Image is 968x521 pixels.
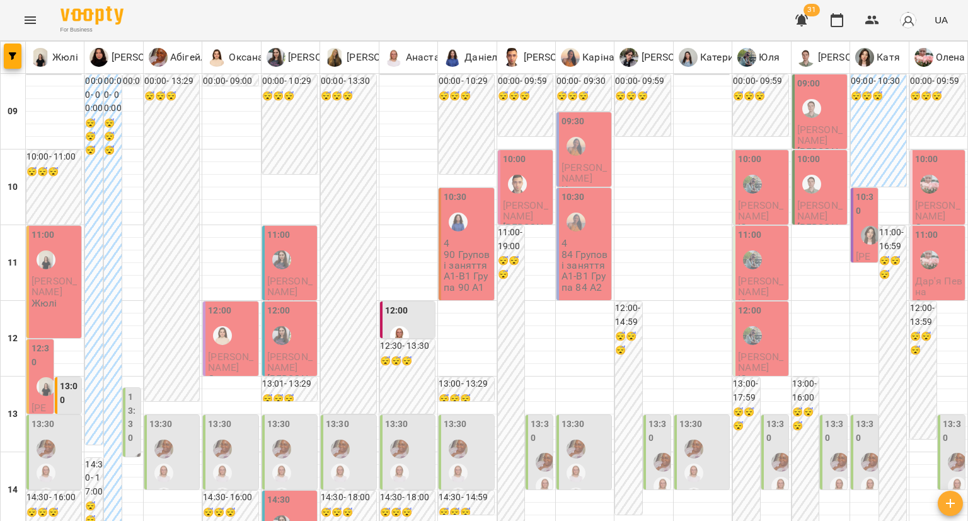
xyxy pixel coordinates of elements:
label: 10:30 [444,190,467,204]
a: Ю Юля [737,48,780,67]
img: Даніела [684,488,703,506]
p: Абігейл [168,50,206,65]
img: Юля [743,250,762,269]
div: Абігейл [331,440,350,459]
label: 11:00 [32,228,55,242]
img: Даніела [567,488,585,506]
img: Анастасія [567,464,585,483]
button: Створити урок [938,491,963,516]
img: Д [443,48,462,67]
label: 13:30 [648,418,668,445]
span: [PERSON_NAME] [267,351,313,373]
h6: 00:00 - 00:00 [85,74,103,115]
div: Абігейл [684,440,703,459]
span: [PERSON_NAME] [32,402,50,457]
label: 10:30 [562,190,585,204]
div: Каріна [567,213,585,231]
label: 12:00 [385,304,408,318]
a: Д Даніела [443,48,503,67]
p: Юля [738,373,758,384]
a: М [PERSON_NAME] [619,48,717,67]
label: 13:30 [149,418,173,431]
a: К Каріна [561,48,614,67]
div: Анастасія [37,464,55,483]
h6: 13:00 - 13:29 [439,377,493,391]
div: Юлія [272,326,291,345]
h6: 😴😴😴 [262,392,317,406]
h6: 12 [8,332,18,346]
div: Жюлі [37,377,55,396]
label: 10:00 [915,153,938,167]
h6: 00:00 - 10:29 [439,74,493,88]
img: Даніела [449,213,468,231]
h6: 09:00 - 10:30 [851,74,906,88]
div: Анастасія [390,464,409,483]
p: Катя [874,50,900,65]
img: А [149,48,168,67]
h6: 😴😴😴 [910,90,965,103]
label: 11:00 [738,228,761,242]
label: 13:30 [679,418,703,431]
h6: 00:00 - 09:59 [910,74,965,88]
span: [PERSON_NAME] [208,351,253,373]
h6: 00:00 - 09:30 [556,74,611,88]
span: [PERSON_NAME] [797,199,843,222]
img: Абігейл [213,440,232,459]
img: К [561,48,580,67]
div: Микита [619,48,717,67]
img: Абігейл [154,440,173,459]
span: Дар'я Певна [915,275,962,298]
a: О Оксана [207,48,263,67]
img: Абігейл [861,453,880,472]
h6: 😴😴😴 [615,330,642,357]
label: 09:30 [562,115,585,129]
img: Абігейл [37,440,55,459]
h6: 13 [8,407,18,421]
img: Ю [737,48,756,67]
img: М [502,48,521,67]
div: Юля [737,48,780,67]
div: Анастасія [654,477,672,496]
img: avatar_s.png [899,11,917,29]
p: Юля [738,222,758,233]
div: Андрій [802,175,821,194]
img: Даніела [449,488,468,506]
h6: 😴😴😴 [879,254,906,281]
h6: 😴😴😴 [733,406,760,433]
a: Ю [PERSON_NAME] [267,48,364,67]
img: Анастасія [771,477,790,496]
img: Даніела [390,488,409,506]
label: 10:30 [856,190,875,218]
div: Анастасія [331,464,350,483]
p: [PERSON_NAME] [267,373,314,395]
h6: 09 [8,105,18,119]
h6: 😴😴😴 [85,117,103,158]
p: 4 [562,238,609,249]
img: О [914,48,933,67]
p: Юля [756,50,780,65]
a: К Катя [855,48,900,67]
img: Анастасія [830,477,849,496]
img: А [797,48,815,67]
img: Анастасія [390,326,409,345]
label: 13:30 [267,418,291,431]
label: 12:00 [208,304,231,318]
label: 12:00 [267,304,291,318]
img: Андрій [802,99,821,118]
div: Олександра [89,48,187,67]
p: Жюлі [32,298,57,308]
h6: 12:00 - 13:59 [910,301,937,329]
div: Анастасія [272,464,291,483]
img: Анастасія [684,464,703,483]
span: UA [935,13,948,26]
img: Абігейл [536,453,555,472]
h6: 00:00 - 09:00 [203,74,258,88]
span: [PERSON_NAME] [738,351,783,373]
div: Анастасія [536,477,555,496]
